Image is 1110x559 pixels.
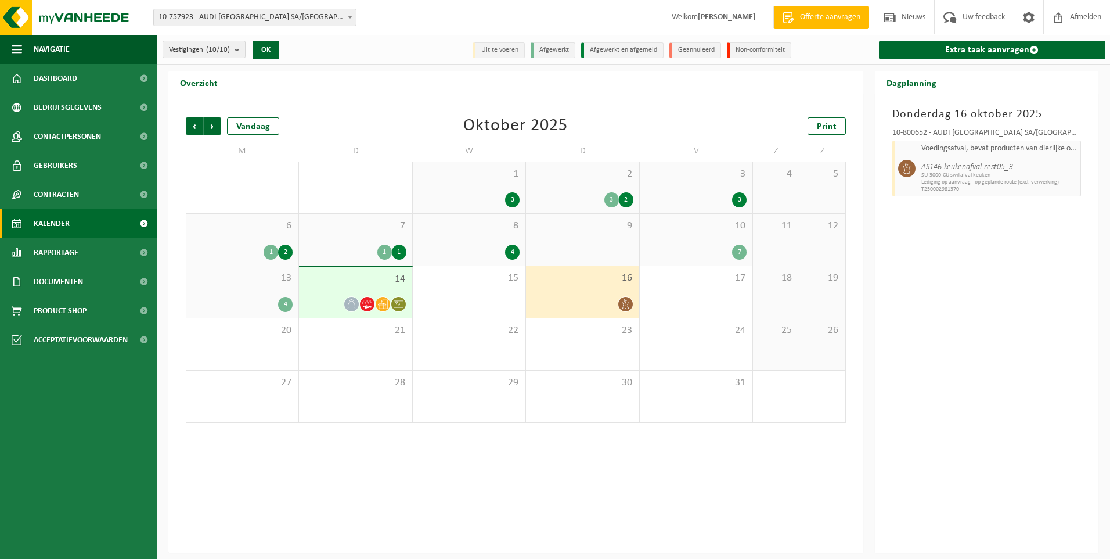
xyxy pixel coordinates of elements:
[773,6,869,29] a: Offerte aanvragen
[698,13,756,21] strong: [PERSON_NAME]
[305,377,406,389] span: 28
[921,186,1078,193] span: T250002981370
[892,106,1082,123] h3: Donderdag 16 oktober 2025
[305,273,406,286] span: 14
[253,41,279,59] button: OK
[473,42,525,58] li: Uit te voeren
[727,42,791,58] li: Non-conformiteit
[799,141,846,162] td: Z
[526,141,639,162] td: D
[419,220,520,232] span: 8
[34,35,70,64] span: Navigatie
[192,220,293,232] span: 6
[753,141,799,162] td: Z
[646,272,747,285] span: 17
[921,172,1078,179] span: SU-3000-CU swillafval keuken
[154,9,356,26] span: 10-757923 - AUDI BRUSSELS SA/NV - VORST
[34,296,87,325] span: Product Shop
[892,129,1082,141] div: 10-800652 - AUDI [GEOGRAPHIC_DATA] SA/[GEOGRAPHIC_DATA]-AFVALPARK C2-INGANG 1 - VORST
[413,141,526,162] td: W
[305,220,406,232] span: 7
[204,117,221,135] span: Volgende
[921,144,1078,153] span: Voedingsafval, bevat producten van dierlijke oorsprong, onverpakt, categorie 3
[419,272,520,285] span: 15
[646,168,747,181] span: 3
[797,12,863,23] span: Offerte aanvragen
[377,245,392,260] div: 1
[532,168,633,181] span: 2
[278,297,293,312] div: 4
[192,324,293,337] span: 20
[419,168,520,181] span: 1
[759,220,793,232] span: 11
[192,377,293,389] span: 27
[646,324,747,337] span: 24
[759,324,793,337] span: 25
[34,238,78,267] span: Rapportage
[805,272,839,285] span: 19
[669,42,721,58] li: Geannuleerd
[34,64,77,93] span: Dashboard
[646,377,747,389] span: 31
[732,245,747,260] div: 7
[463,117,568,135] div: Oktober 2025
[278,245,293,260] div: 2
[805,324,839,337] span: 26
[186,141,299,162] td: M
[532,377,633,389] span: 30
[192,272,293,285] span: 13
[759,168,793,181] span: 4
[153,9,356,26] span: 10-757923 - AUDI BRUSSELS SA/NV - VORST
[305,324,406,337] span: 21
[505,245,520,260] div: 4
[879,41,1106,59] a: Extra taak aanvragen
[875,71,948,94] h2: Dagplanning
[805,220,839,232] span: 12
[419,324,520,337] span: 22
[817,122,837,131] span: Print
[646,220,747,232] span: 10
[805,168,839,181] span: 5
[299,141,412,162] td: D
[34,93,102,122] span: Bedrijfsgegevens
[34,151,77,180] span: Gebruikers
[34,267,83,296] span: Documenten
[168,71,229,94] h2: Overzicht
[163,41,246,58] button: Vestigingen(10/10)
[759,272,793,285] span: 18
[34,209,70,238] span: Kalender
[640,141,753,162] td: V
[34,325,128,354] span: Acceptatievoorwaarden
[419,377,520,389] span: 29
[921,179,1078,186] span: Lediging op aanvraag - op geplande route (excl. verwerking)
[392,245,406,260] div: 1
[619,192,633,207] div: 2
[604,192,619,207] div: 3
[169,41,230,59] span: Vestigingen
[186,117,203,135] span: Vorige
[227,117,279,135] div: Vandaag
[732,192,747,207] div: 3
[808,117,846,135] a: Print
[264,245,278,260] div: 1
[206,46,230,53] count: (10/10)
[505,192,520,207] div: 3
[532,324,633,337] span: 23
[532,272,633,285] span: 16
[581,42,664,58] li: Afgewerkt en afgemeld
[921,163,1013,171] i: AS146-keukenafval-rest05_3
[532,220,633,232] span: 9
[34,122,101,151] span: Contactpersonen
[34,180,79,209] span: Contracten
[531,42,575,58] li: Afgewerkt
